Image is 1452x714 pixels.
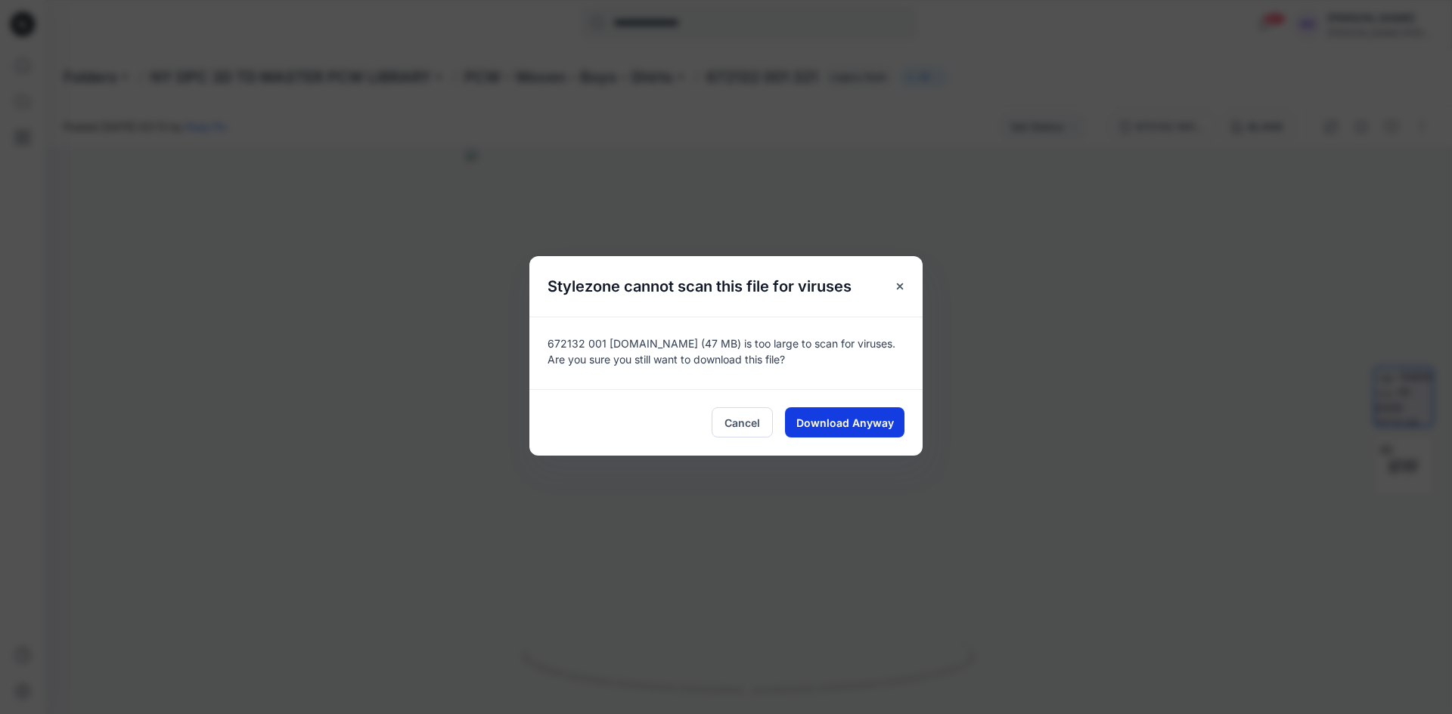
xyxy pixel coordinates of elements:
button: Download Anyway [785,407,904,437]
div: 672132 001 [DOMAIN_NAME] (47 MB) is too large to scan for viruses. Are you sure you still want to... [529,317,923,389]
span: Cancel [724,415,760,431]
h5: Stylezone cannot scan this file for viruses [529,256,870,317]
button: Close [886,273,914,300]
span: Download Anyway [796,415,894,431]
button: Cancel [712,407,773,437]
